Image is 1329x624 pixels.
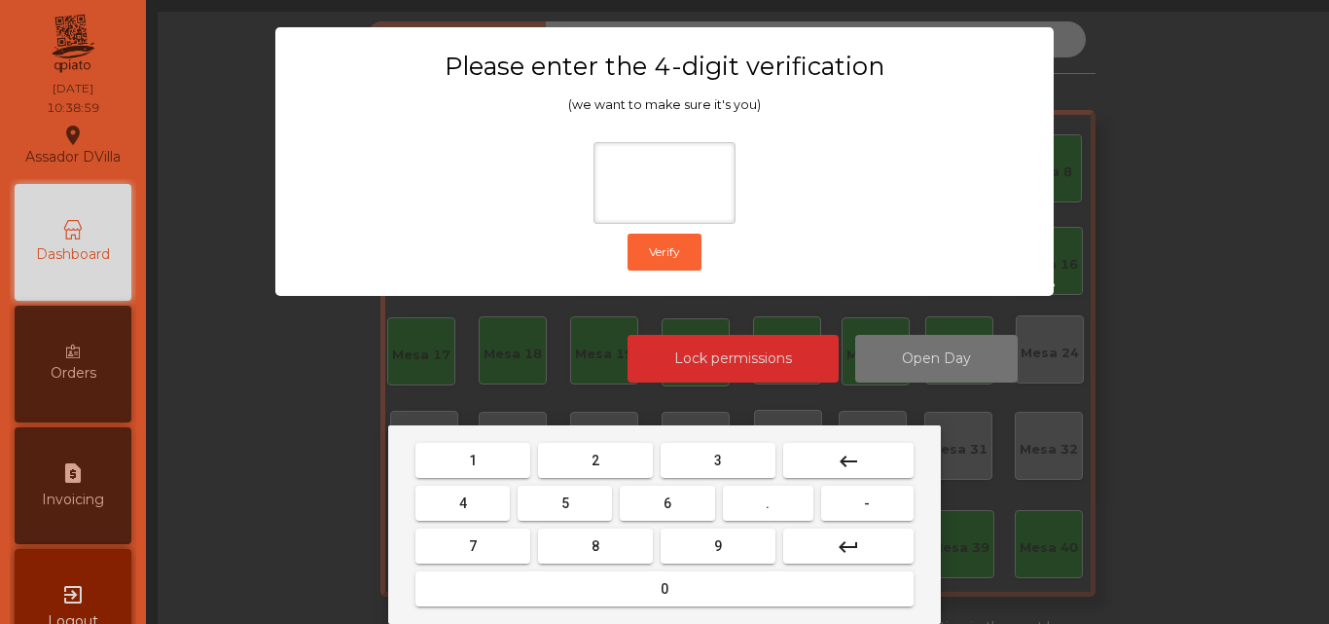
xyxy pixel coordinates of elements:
span: . [766,496,770,511]
mat-icon: keyboard_return [837,535,860,559]
span: 4 [459,496,467,511]
span: 0 [661,581,668,597]
span: 1 [469,453,477,468]
span: 2 [592,453,599,468]
span: 8 [592,538,599,554]
mat-icon: keyboard_backspace [837,450,860,473]
span: (we want to make sure it's you) [568,97,761,112]
span: 7 [469,538,477,554]
span: 9 [714,538,722,554]
span: 6 [664,496,671,511]
span: 5 [561,496,569,511]
span: 3 [714,453,722,468]
span: - [864,496,870,511]
h3: Please enter the 4-digit verification [313,51,1016,82]
button: Verify [628,234,701,271]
